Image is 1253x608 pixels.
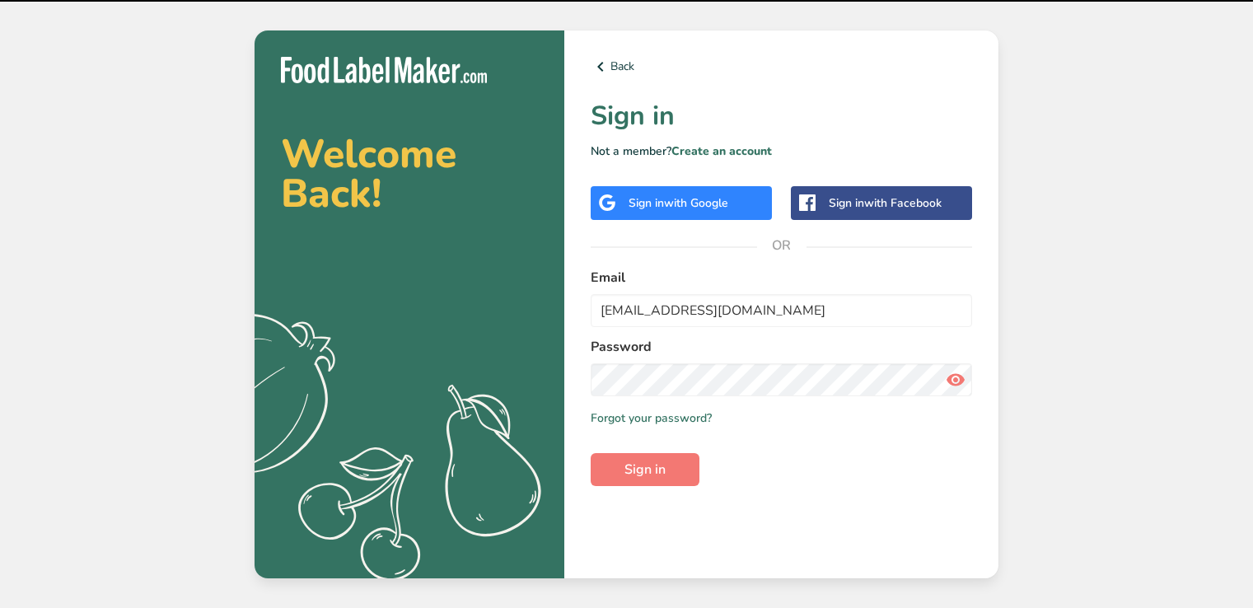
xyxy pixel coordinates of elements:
[624,460,666,479] span: Sign in
[591,143,972,160] p: Not a member?
[591,268,972,288] label: Email
[591,57,972,77] a: Back
[281,57,487,84] img: Food Label Maker
[664,195,728,211] span: with Google
[591,453,699,486] button: Sign in
[591,409,712,427] a: Forgot your password?
[591,337,972,357] label: Password
[864,195,942,211] span: with Facebook
[281,134,538,213] h2: Welcome Back!
[757,221,807,270] span: OR
[629,194,728,212] div: Sign in
[829,194,942,212] div: Sign in
[671,143,772,159] a: Create an account
[591,294,972,327] input: Enter Your Email
[591,96,972,136] h1: Sign in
